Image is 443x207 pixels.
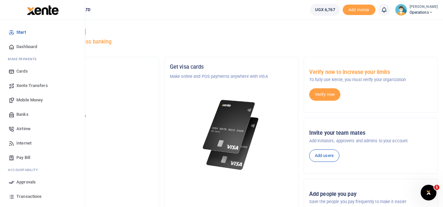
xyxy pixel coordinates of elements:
span: 1 [434,185,439,190]
a: Transactions [5,189,80,204]
span: countability [13,167,38,172]
a: UGX 6,767 [310,4,340,16]
p: Your current account balance [30,113,153,120]
span: Operations [410,9,438,15]
a: Internet [5,136,80,150]
p: Make online and POS payments anywhere with VISA [170,73,293,80]
a: Approvals [5,175,80,189]
span: Transactions [16,193,42,200]
a: Verify now [309,88,340,101]
span: Start [16,29,26,36]
a: Add users [309,149,339,162]
a: Add money [343,7,375,12]
a: logo-small logo-large logo-large [26,7,59,12]
span: Pay Bill [16,154,30,161]
a: Xente Transfers [5,78,80,93]
li: Ac [5,165,80,175]
span: Airtime [16,126,30,132]
h5: Invite your team mates [309,130,432,136]
a: Mobile Money [5,93,80,107]
h4: Hello [PERSON_NAME] [25,28,438,35]
p: Add initiators, approvers and admins to your account [309,138,432,144]
h5: Organization [30,64,153,70]
h5: Get visa cards [170,64,293,70]
span: Cards [16,68,28,75]
a: Start [5,25,80,40]
a: Airtime [5,122,80,136]
a: profile-user [PERSON_NAME] Operations [395,4,438,16]
h5: Verify now to increase your limits [309,69,432,76]
span: ake Payments [11,57,37,61]
p: ENERGY MONITORING LTD [30,73,153,80]
span: Add money [343,5,375,15]
h5: UGX 6,767 [30,121,153,128]
a: Banks [5,107,80,122]
p: Save the people you pay frequently to make it easier [309,198,432,205]
span: Mobile Money [16,97,43,103]
a: Pay Bill [5,150,80,165]
h5: Welcome to better business banking [25,39,438,45]
span: Dashboard [16,43,37,50]
small: [PERSON_NAME] [410,4,438,10]
img: logo-large [27,5,59,15]
h5: Add people you pay [309,191,432,198]
li: Wallet ballance [308,4,343,16]
span: Internet [16,140,31,147]
h5: Account [30,89,153,95]
span: UGX 6,767 [315,7,335,13]
span: Banks [16,111,29,118]
a: Cards [5,64,80,78]
span: Xente Transfers [16,82,48,89]
p: Operations [30,99,153,105]
img: profile-user [395,4,407,16]
li: Toup your wallet [343,5,375,15]
li: M [5,54,80,64]
p: To fully use Xente, you must verify your organization [309,77,432,83]
img: xente-_physical_cards.png [201,95,262,174]
iframe: Intercom live chat [421,185,436,200]
a: Dashboard [5,40,80,54]
span: Approvals [16,179,36,185]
